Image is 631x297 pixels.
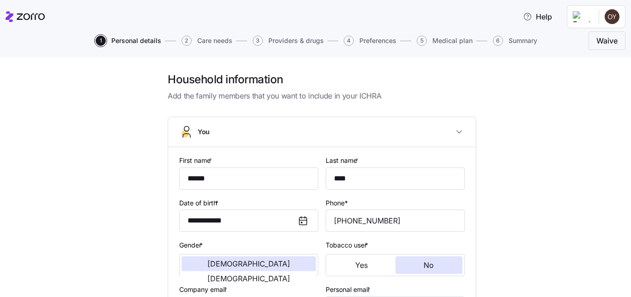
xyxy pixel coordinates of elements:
[182,36,232,46] button: 2Care needs
[198,127,210,136] span: You
[96,36,106,46] span: 1
[596,35,618,46] span: Waive
[326,198,348,208] label: Phone*
[493,36,503,46] span: 6
[432,37,473,44] span: Medical plan
[589,31,625,50] button: Waive
[605,9,619,24] img: cc95734b32860b3949ed364f669d4a55
[326,210,465,232] input: Phone
[523,11,552,22] span: Help
[94,36,161,46] a: 1Personal details
[326,155,360,166] label: Last name
[207,275,290,282] span: [DEMOGRAPHIC_DATA]
[179,155,214,166] label: First name
[326,240,370,250] label: Tobacco user
[182,36,192,46] span: 2
[344,36,354,46] span: 4
[179,198,220,208] label: Date of birth
[417,36,427,46] span: 5
[493,36,537,46] button: 6Summary
[111,37,161,44] span: Personal details
[179,285,229,295] label: Company email
[179,240,205,250] label: Gender
[424,261,434,269] span: No
[359,37,396,44] span: Preferences
[355,261,368,269] span: Yes
[417,36,473,46] button: 5Medical plan
[253,36,263,46] span: 3
[168,117,476,147] button: You
[573,11,591,22] img: Employer logo
[344,36,396,46] button: 4Preferences
[96,36,161,46] button: 1Personal details
[509,37,537,44] span: Summary
[197,37,232,44] span: Care needs
[168,90,476,102] span: Add the family members that you want to include in your ICHRA
[253,36,324,46] button: 3Providers & drugs
[207,260,290,267] span: [DEMOGRAPHIC_DATA]
[326,285,372,295] label: Personal email
[516,7,559,26] button: Help
[268,37,324,44] span: Providers & drugs
[168,72,476,87] h1: Household information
